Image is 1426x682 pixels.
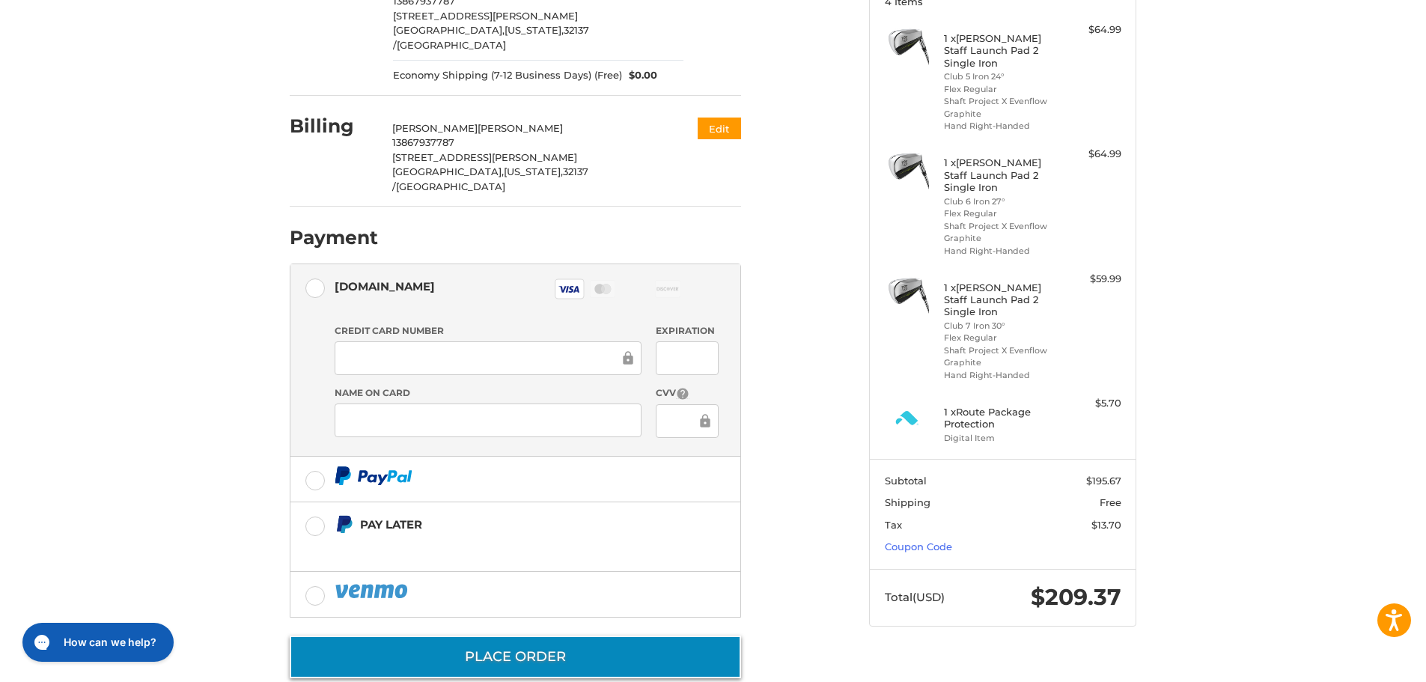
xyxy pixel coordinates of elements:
button: Place Order [290,636,741,678]
iframe: Gorgias live chat messenger [15,618,178,667]
h4: 1 x [PERSON_NAME] Staff Launch Pad 2 Single Iron [944,156,1058,193]
iframe: PayPal Message 1 [335,540,648,553]
label: Name on Card [335,386,642,400]
span: [STREET_ADDRESS][PERSON_NAME] [392,151,577,163]
li: Shaft Project X Evenflow Graphite [944,344,1058,369]
li: Hand Right-Handed [944,245,1058,258]
h4: 1 x Route Package Protection [944,406,1058,430]
img: Pay Later icon [335,515,353,534]
span: 32137 / [392,165,588,192]
div: [DOMAIN_NAME] [335,274,435,299]
h4: 1 x [PERSON_NAME] Staff Launch Pad 2 Single Iron [944,32,1058,69]
li: Flex Regular [944,83,1058,96]
img: PayPal icon [335,582,411,600]
span: $209.37 [1031,583,1121,611]
h2: Billing [290,115,377,138]
span: Total (USD) [885,590,945,604]
span: Subtotal [885,475,927,487]
li: Flex Regular [944,207,1058,220]
span: [GEOGRAPHIC_DATA] [396,180,505,192]
button: Edit [698,118,741,139]
span: [STREET_ADDRESS][PERSON_NAME] [393,10,578,22]
li: Club 7 Iron 30° [944,320,1058,332]
li: Hand Right-Handed [944,369,1058,382]
span: $0.00 [622,68,658,83]
span: [GEOGRAPHIC_DATA], [393,24,505,36]
span: [US_STATE], [504,165,563,177]
span: [PERSON_NAME] [478,122,563,134]
span: Free [1100,496,1121,508]
span: [GEOGRAPHIC_DATA], [392,165,504,177]
span: $195.67 [1086,475,1121,487]
li: Shaft Project X Evenflow Graphite [944,220,1058,245]
li: Club 5 Iron 24° [944,70,1058,83]
span: Tax [885,519,902,531]
label: Credit Card Number [335,324,642,338]
li: Club 6 Iron 27° [944,195,1058,208]
img: PayPal icon [335,466,412,485]
li: Digital Item [944,432,1058,445]
span: $13.70 [1091,519,1121,531]
span: [US_STATE], [505,24,564,36]
span: 32137 / [393,24,589,51]
div: $64.99 [1062,22,1121,37]
div: $64.99 [1062,147,1121,162]
label: Expiration [656,324,718,338]
li: Shaft Project X Evenflow Graphite [944,95,1058,120]
span: [PERSON_NAME] [392,122,478,134]
label: CVV [656,386,718,401]
div: $59.99 [1062,272,1121,287]
div: $5.70 [1062,396,1121,411]
a: Coupon Code [885,541,952,552]
span: [GEOGRAPHIC_DATA] [397,39,506,51]
li: Hand Right-Handed [944,120,1058,133]
div: Pay Later [360,512,647,537]
span: 13867937787 [392,136,454,148]
li: Flex Regular [944,332,1058,344]
h4: 1 x [PERSON_NAME] Staff Launch Pad 2 Single Iron [944,281,1058,318]
span: Shipping [885,496,930,508]
h2: Payment [290,226,378,249]
span: Economy Shipping (7-12 Business Days) (Free) [393,68,622,83]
